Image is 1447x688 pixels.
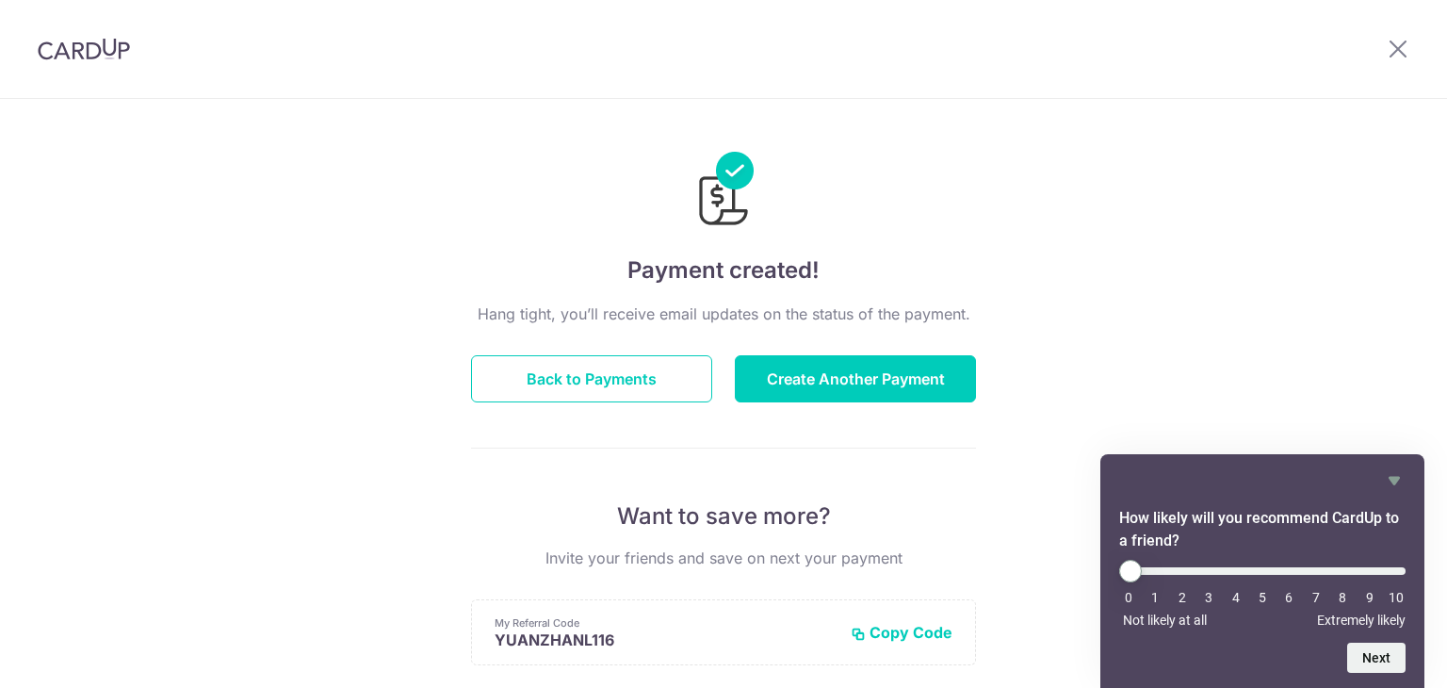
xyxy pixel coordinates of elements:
li: 5 [1253,590,1272,605]
h4: Payment created! [471,254,976,287]
li: 9 [1360,590,1379,605]
li: 1 [1146,590,1164,605]
button: Create Another Payment [735,355,976,402]
li: 8 [1333,590,1352,605]
div: How likely will you recommend CardUp to a friend? Select an option from 0 to 10, with 0 being Not... [1119,560,1406,628]
li: 6 [1279,590,1298,605]
p: Want to save more? [471,501,976,532]
p: Hang tight, you’ll receive email updates on the status of the payment. [471,303,976,325]
li: 3 [1199,590,1218,605]
p: YUANZHANL116 [495,631,836,649]
li: 0 [1119,590,1138,605]
span: Not likely at all [1123,613,1207,628]
li: 10 [1387,590,1406,605]
li: 2 [1173,590,1192,605]
span: Extremely likely [1317,613,1406,628]
li: 4 [1227,590,1245,605]
img: CardUp [38,38,130,60]
li: 7 [1307,590,1325,605]
button: Hide survey [1383,469,1406,492]
p: Invite your friends and save on next your payment [471,547,976,569]
button: Next question [1347,643,1406,673]
button: Back to Payments [471,355,712,402]
div: How likely will you recommend CardUp to a friend? Select an option from 0 to 10, with 0 being Not... [1119,469,1406,673]
p: My Referral Code [495,615,836,631]
h2: How likely will you recommend CardUp to a friend? Select an option from 0 to 10, with 0 being Not... [1119,507,1406,552]
img: Payments [693,152,754,231]
button: Copy Code [851,623,952,642]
